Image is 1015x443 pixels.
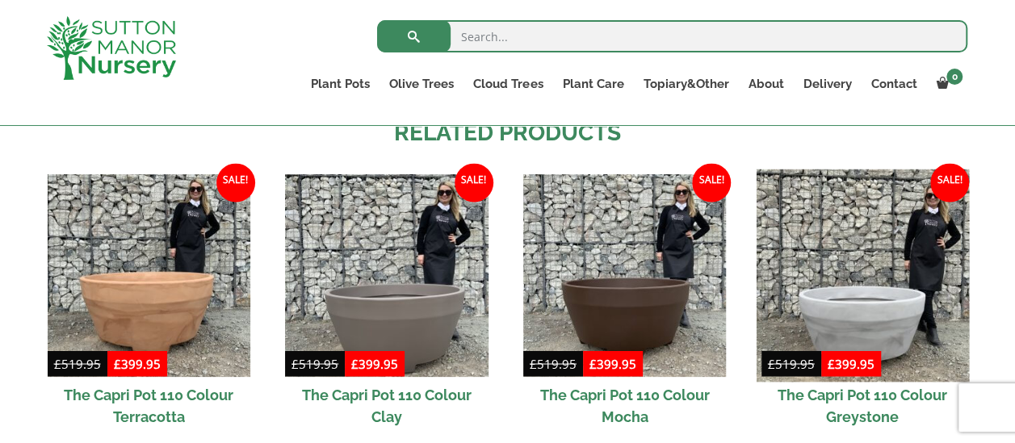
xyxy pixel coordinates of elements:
span: £ [114,355,121,371]
a: Sale! The Capri Pot 110 Colour Clay [285,174,488,435]
bdi: 399.95 [828,355,874,371]
span: £ [768,355,775,371]
a: 0 [926,73,967,95]
a: Olive Trees [380,73,463,95]
a: Plant Pots [301,73,380,95]
input: Search... [377,20,967,52]
bdi: 519.95 [768,355,815,371]
img: The Capri Pot 110 Colour Clay [285,174,488,377]
span: £ [828,355,835,371]
a: About [738,73,793,95]
img: The Capri Pot 110 Colour Terracotta [48,174,250,377]
h2: The Capri Pot 110 Colour Clay [285,377,488,435]
h2: Related products [48,116,968,150]
span: £ [589,355,597,371]
bdi: 519.95 [530,355,577,371]
img: The Capri Pot 110 Colour Mocha [523,174,726,377]
span: £ [530,355,537,371]
bdi: 399.95 [114,355,161,371]
img: The Capri Pot 110 Colour Greystone [756,169,969,382]
span: Sale! [930,163,969,202]
span: Sale! [692,163,731,202]
bdi: 519.95 [291,355,338,371]
bdi: 399.95 [589,355,636,371]
span: Sale! [455,163,493,202]
bdi: 399.95 [351,355,398,371]
a: Contact [861,73,926,95]
a: Sale! The Capri Pot 110 Colour Terracotta [48,174,250,435]
span: 0 [946,69,963,85]
h2: The Capri Pot 110 Colour Mocha [523,377,726,435]
h2: The Capri Pot 110 Colour Greystone [761,377,964,435]
span: £ [291,355,299,371]
h2: The Capri Pot 110 Colour Terracotta [48,377,250,435]
a: Cloud Trees [463,73,552,95]
a: Topiary&Other [633,73,738,95]
a: Sale! The Capri Pot 110 Colour Greystone [761,174,964,435]
bdi: 519.95 [54,355,101,371]
a: Sale! The Capri Pot 110 Colour Mocha [523,174,726,435]
span: £ [54,355,61,371]
span: Sale! [216,163,255,202]
a: Plant Care [552,73,633,95]
a: Delivery [793,73,861,95]
img: logo [47,16,176,80]
span: £ [351,355,359,371]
